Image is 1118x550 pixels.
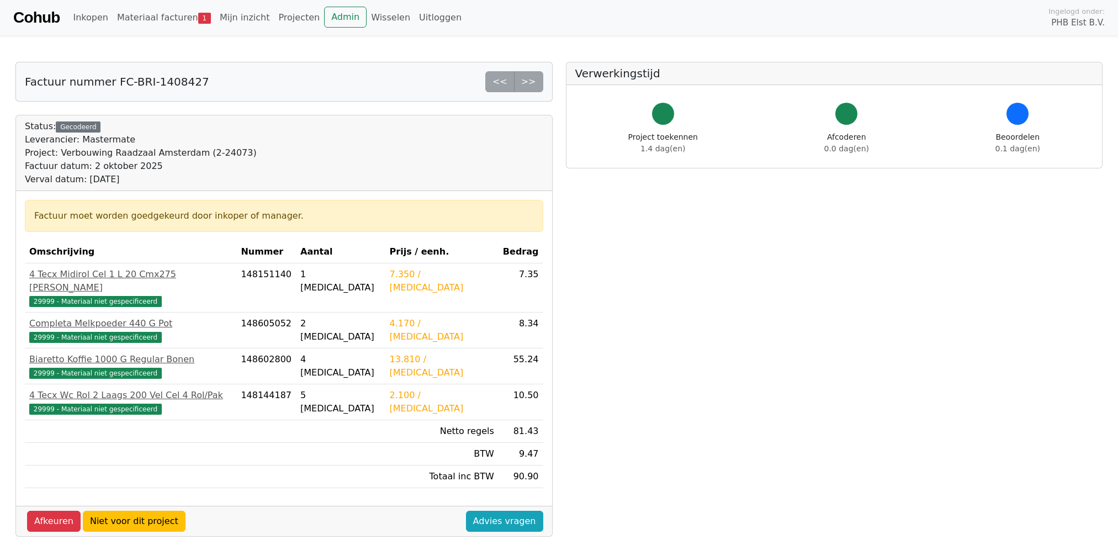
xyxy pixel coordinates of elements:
[499,384,543,420] td: 10.50
[198,13,211,24] span: 1
[29,368,162,379] span: 29999 - Materiaal niet gespecificeerd
[215,7,274,29] a: Mijn inzicht
[385,420,499,443] td: Netto regels
[385,466,499,488] td: Totaal inc BTW
[390,353,494,379] div: 13.810 / [MEDICAL_DATA]
[995,144,1040,153] span: 0.1 dag(en)
[13,4,60,31] a: Cohub
[640,144,685,153] span: 1.4 dag(en)
[824,131,869,155] div: Afcoderen
[300,389,381,415] div: 5 [MEDICAL_DATA]
[1051,17,1105,29] span: PHB Elst B.V.
[236,263,296,313] td: 148151140
[499,466,543,488] td: 90.90
[385,241,499,263] th: Prijs / eenh.
[324,7,367,28] a: Admin
[466,511,543,532] a: Advies vragen
[29,332,162,343] span: 29999 - Materiaal niet gespecificeerd
[113,7,215,29] a: Materiaal facturen1
[1048,6,1105,17] span: Ingelogd onder:
[29,268,232,294] div: 4 Tecx Midirol Cel 1 L 20 Cmx275 [PERSON_NAME]
[29,389,232,402] div: 4 Tecx Wc Rol 2 Laags 200 Vel Cel 4 Rol/Pak
[83,511,186,532] a: Niet voor dit project
[499,443,543,466] td: 9.47
[390,389,494,415] div: 2.100 / [MEDICAL_DATA]
[995,131,1040,155] div: Beoordelen
[25,173,257,186] div: Verval datum: [DATE]
[27,511,81,532] a: Afkeuren
[25,133,257,146] div: Leverancier: Mastermate
[236,348,296,384] td: 148602800
[29,389,232,415] a: 4 Tecx Wc Rol 2 Laags 200 Vel Cel 4 Rol/Pak29999 - Materiaal niet gespecificeerd
[499,241,543,263] th: Bedrag
[68,7,112,29] a: Inkopen
[29,268,232,308] a: 4 Tecx Midirol Cel 1 L 20 Cmx275 [PERSON_NAME]29999 - Materiaal niet gespecificeerd
[499,263,543,313] td: 7.35
[236,384,296,420] td: 148144187
[236,241,296,263] th: Nummer
[575,67,1094,80] h5: Verwerkingstijd
[34,209,534,223] div: Factuur moet worden goedgekeurd door inkoper of manager.
[29,404,162,415] span: 29999 - Materiaal niet gespecificeerd
[29,317,232,330] div: Completa Melkpoeder 440 G Pot
[274,7,324,29] a: Projecten
[25,146,257,160] div: Project: Verbouwing Raadzaal Amsterdam (2-24073)
[499,348,543,384] td: 55.24
[25,241,236,263] th: Omschrijving
[499,313,543,348] td: 8.34
[628,131,698,155] div: Project toekennen
[25,120,257,186] div: Status:
[296,241,385,263] th: Aantal
[29,317,232,343] a: Completa Melkpoeder 440 G Pot29999 - Materiaal niet gespecificeerd
[25,160,257,173] div: Factuur datum: 2 oktober 2025
[385,443,499,466] td: BTW
[390,317,494,343] div: 4.170 / [MEDICAL_DATA]
[367,7,415,29] a: Wisselen
[56,121,100,133] div: Gecodeerd
[29,353,232,366] div: Biaretto Koffie 1000 G Regular Bonen
[29,296,162,307] span: 29999 - Materiaal niet gespecificeerd
[300,353,381,379] div: 4 [MEDICAL_DATA]
[300,317,381,343] div: 2 [MEDICAL_DATA]
[415,7,466,29] a: Uitloggen
[390,268,494,294] div: 7.350 / [MEDICAL_DATA]
[236,313,296,348] td: 148605052
[29,353,232,379] a: Biaretto Koffie 1000 G Regular Bonen29999 - Materiaal niet gespecificeerd
[300,268,381,294] div: 1 [MEDICAL_DATA]
[25,75,209,88] h5: Factuur nummer FC-BRI-1408427
[824,144,869,153] span: 0.0 dag(en)
[499,420,543,443] td: 81.43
